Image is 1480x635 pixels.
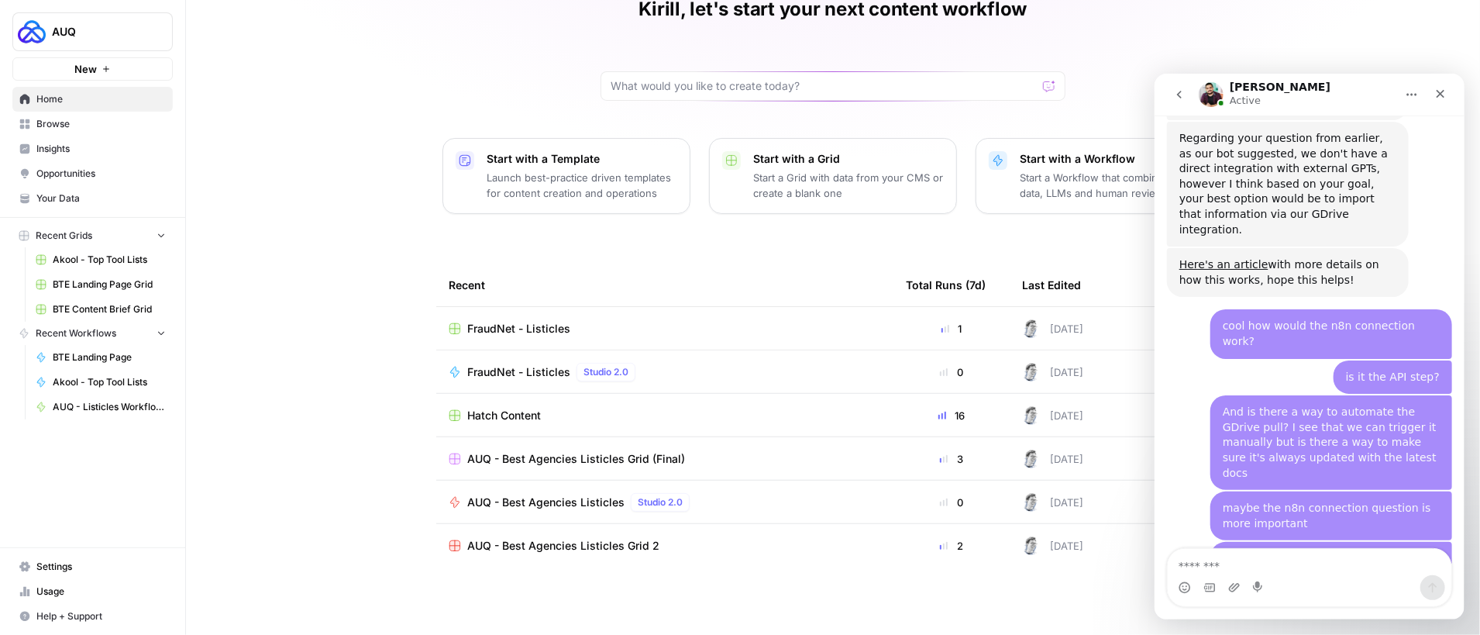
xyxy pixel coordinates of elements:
[52,24,146,40] span: AUQ
[467,538,659,554] span: AUQ - Best Agencies Listicles Grid 2
[1022,363,1083,381] div: [DATE]
[12,186,173,211] a: Your Data
[53,350,166,364] span: BTE Landing Page
[467,408,541,423] span: Hatch Content
[1022,450,1041,468] img: 28dbpmxwbe1lgts1kkshuof3rm4g
[29,370,173,395] a: Akool - Top Tool Lists
[449,451,881,467] a: AUQ - Best Agencies Listicles Grid (Final)
[467,364,570,380] span: FraudNet - Listicles
[36,167,166,181] span: Opportunities
[487,151,677,167] p: Start with a Template
[906,495,997,510] div: 0
[1020,151,1210,167] p: Start with a Workflow
[449,408,881,423] a: Hatch Content
[1022,319,1083,338] div: [DATE]
[1022,493,1083,512] div: [DATE]
[1022,264,1081,306] div: Last Edited
[36,192,166,205] span: Your Data
[1022,406,1041,425] img: 28dbpmxwbe1lgts1kkshuof3rm4g
[449,363,881,381] a: FraudNet - ListiclesStudio 2.0
[753,170,944,201] p: Start a Grid with data from your CMS or create a blank one
[12,161,173,186] a: Opportunities
[449,493,881,512] a: AUQ - Best Agencies ListiclesStudio 2.0
[1022,406,1083,425] div: [DATE]
[449,264,881,306] div: Recent
[467,451,685,467] span: AUQ - Best Agencies Listicles Grid (Final)
[487,170,677,201] p: Launch best-practice driven templates for content creation and operations
[12,112,173,136] a: Browse
[1022,493,1041,512] img: 28dbpmxwbe1lgts1kkshuof3rm4g
[18,18,46,46] img: AUQ Logo
[467,495,625,510] span: AUQ - Best Agencies Listicles
[1022,363,1041,381] img: 28dbpmxwbe1lgts1kkshuof3rm4g
[906,408,997,423] div: 16
[906,538,997,554] div: 2
[36,585,166,599] span: Usage
[12,136,173,161] a: Insights
[53,375,166,389] span: Akool - Top Tool Lists
[467,321,570,336] span: FraudNet - Listicles
[36,560,166,574] span: Settings
[12,12,173,51] button: Workspace: AUQ
[1022,319,1041,338] img: 28dbpmxwbe1lgts1kkshuof3rm4g
[74,61,97,77] span: New
[449,538,881,554] a: AUQ - Best Agencies Listicles Grid 2
[1155,74,1465,619] iframe: Intercom live chat
[442,138,690,214] button: Start with a TemplateLaunch best-practice driven templates for content creation and operations
[53,253,166,267] span: Akool - Top Tool Lists
[36,92,166,106] span: Home
[12,322,173,345] button: Recent Workflows
[29,345,173,370] a: BTE Landing Page
[36,229,92,243] span: Recent Grids
[449,321,881,336] a: FraudNet - Listicles
[753,151,944,167] p: Start with a Grid
[36,609,166,623] span: Help + Support
[29,247,173,272] a: Akool - Top Tool Lists
[1022,537,1083,555] div: [DATE]
[638,495,683,509] span: Studio 2.0
[906,264,986,306] div: Total Runs (7d)
[906,451,997,467] div: 3
[53,302,166,316] span: BTE Content Brief Grid
[12,554,173,579] a: Settings
[12,87,173,112] a: Home
[53,400,166,414] span: AUQ - Listicles Workflow #3
[36,117,166,131] span: Browse
[53,278,166,292] span: BTE Landing Page Grid
[583,365,628,379] span: Studio 2.0
[12,579,173,604] a: Usage
[29,272,173,297] a: BTE Landing Page Grid
[36,142,166,156] span: Insights
[1022,450,1083,468] div: [DATE]
[906,364,997,380] div: 0
[906,321,997,336] div: 1
[12,224,173,247] button: Recent Grids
